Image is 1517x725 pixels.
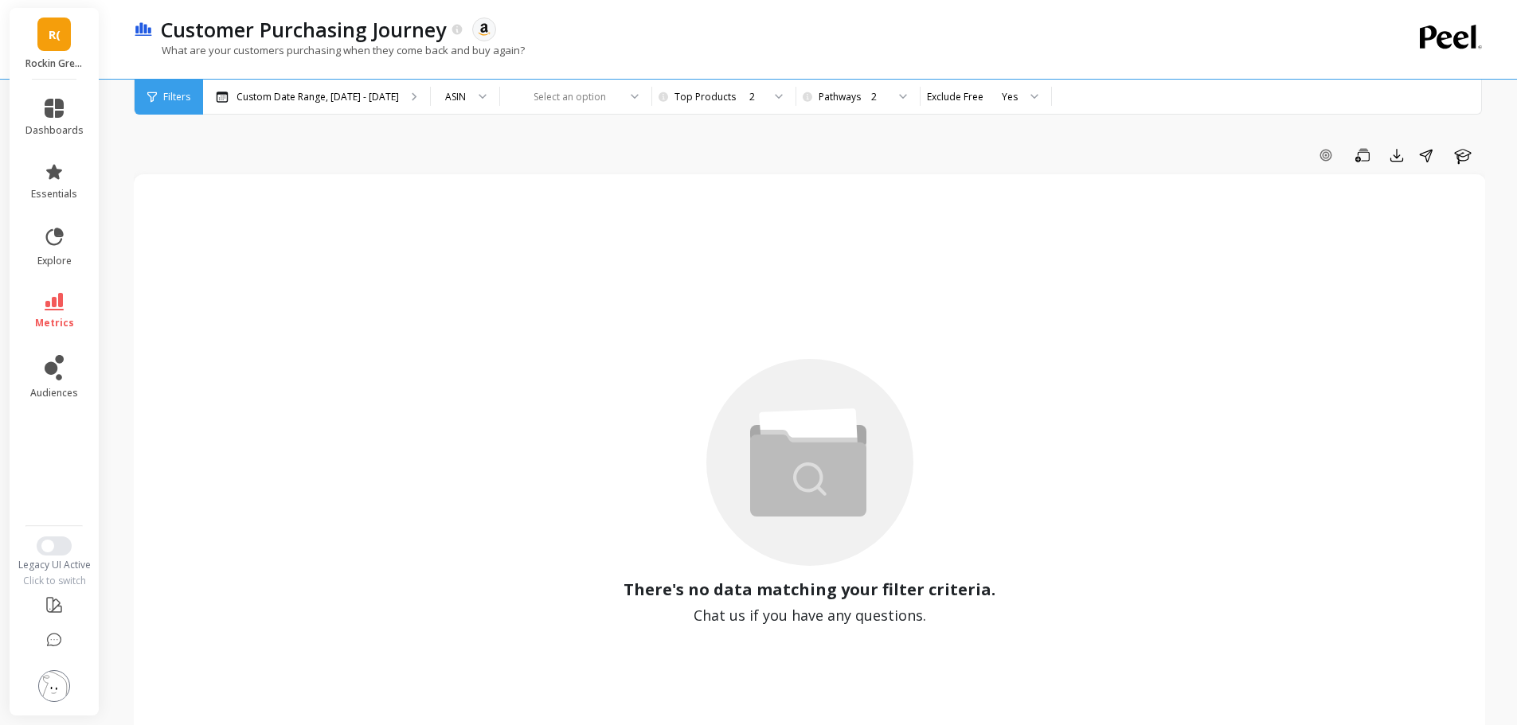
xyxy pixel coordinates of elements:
div: 2 [749,89,762,104]
span: dashboards [25,124,84,137]
p: What are your customers purchasing when they come back and buy again? [134,43,525,57]
img: api.amazon.svg [477,22,491,37]
div: Click to switch [10,575,100,587]
button: Switch to New UI [37,536,72,555]
span: essentials [31,188,77,201]
p: Rockin Green (Essor) [25,57,84,70]
img: header icon [134,22,153,37]
div: Yes [1002,89,1018,104]
span: R( [49,25,61,44]
p: Customer Purchasing Journey [161,16,446,43]
span: There's no data matching your filter criteria. [624,579,995,601]
p: Custom Date Range, [DATE] - [DATE] [237,91,399,103]
span: audiences [30,387,78,400]
div: 2 [871,89,886,104]
img: profile picture [38,670,70,702]
div: Legacy UI Active [10,559,100,571]
div: ASIN [445,89,466,104]
span: metrics [35,317,74,329]
span: Filters [163,91,190,103]
span: Chat us if you have any questions. [694,604,926,626]
span: explore [37,255,72,267]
